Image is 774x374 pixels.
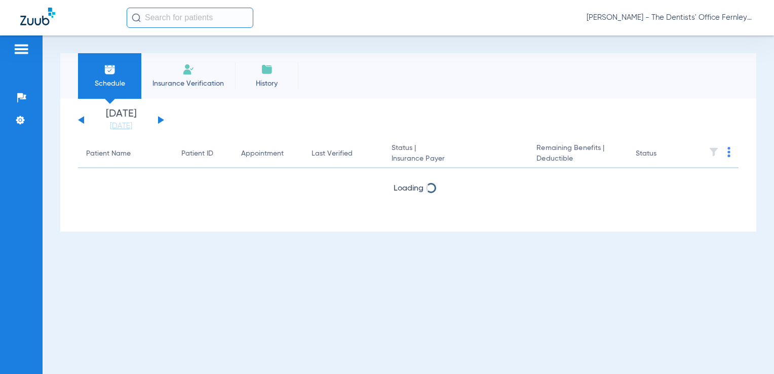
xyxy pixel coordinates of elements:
div: Patient Name [86,148,165,159]
span: Deductible [536,154,620,164]
div: Last Verified [312,148,353,159]
a: [DATE] [91,121,151,131]
span: [PERSON_NAME] - The Dentists' Office Fernley [587,13,754,23]
span: Insurance Payer [392,154,521,164]
img: filter.svg [709,147,719,157]
li: [DATE] [91,109,151,131]
div: Patient Name [86,148,131,159]
div: Appointment [241,148,284,159]
span: History [243,79,291,89]
img: Search Icon [132,13,141,22]
div: Appointment [241,148,295,159]
img: hamburger-icon [13,43,29,55]
span: Insurance Verification [149,79,227,89]
th: Remaining Benefits | [528,140,628,168]
img: Manual Insurance Verification [182,63,195,76]
div: Patient ID [181,148,213,159]
th: Status | [383,140,529,168]
div: Last Verified [312,148,375,159]
img: Zuub Logo [20,8,55,25]
th: Status [628,140,696,168]
span: Schedule [86,79,134,89]
span: Loading [394,184,423,193]
img: History [261,63,273,76]
div: Patient ID [181,148,224,159]
input: Search for patients [127,8,253,28]
img: Schedule [104,63,116,76]
img: group-dot-blue.svg [727,147,730,157]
